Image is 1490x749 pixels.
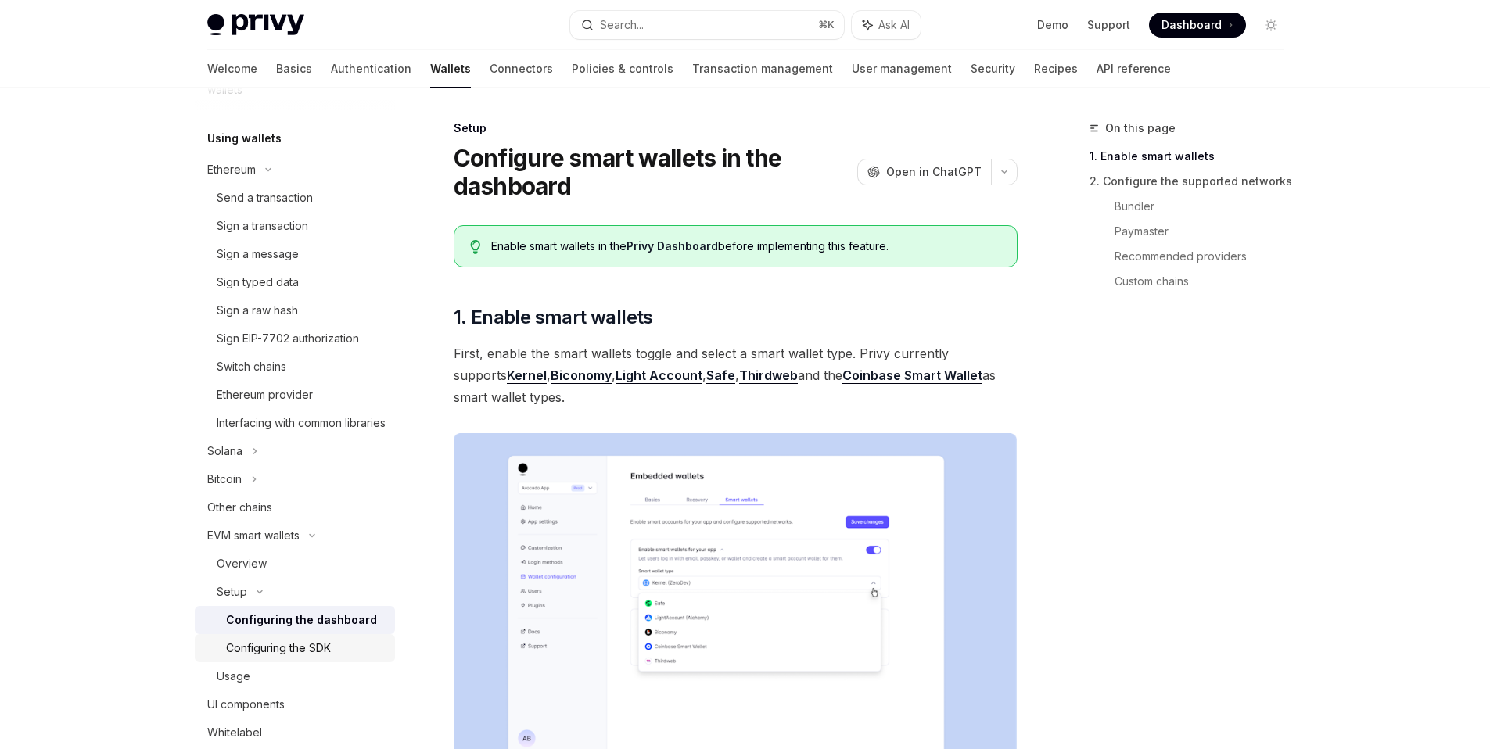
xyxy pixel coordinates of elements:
[195,606,395,634] a: Configuring the dashboard
[739,367,798,384] a: Thirdweb
[226,611,377,629] div: Configuring the dashboard
[1034,50,1078,88] a: Recipes
[1115,269,1296,294] a: Custom chains
[217,385,313,404] div: Ethereum provider
[207,526,300,545] div: EVM smart wallets
[207,498,272,517] div: Other chains
[195,353,395,381] a: Switch chains
[852,11,921,39] button: Ask AI
[706,367,735,384] a: Safe
[507,367,547,384] a: Kernel
[1090,169,1296,194] a: 2. Configure the supported networks
[454,144,851,200] h1: Configure smart wallets in the dashboard
[195,184,395,212] a: Send a transaction
[207,14,304,36] img: light logo
[195,550,395,578] a: Overview
[217,273,299,292] div: Sign typed data
[195,493,395,521] a: Other chains
[1161,17,1222,33] span: Dashboard
[852,50,952,88] a: User management
[195,324,395,353] a: Sign EIP-7702 authorization
[470,240,481,254] svg: Tip
[1090,144,1296,169] a: 1. Enable smart wallets
[971,50,1015,88] a: Security
[430,50,471,88] a: Wallets
[217,188,313,207] div: Send a transaction
[195,268,395,296] a: Sign typed data
[195,634,395,662] a: Configuring the SDK
[842,367,982,384] a: Coinbase Smart Wallet
[454,305,653,330] span: 1. Enable smart wallets
[878,17,910,33] span: Ask AI
[1115,219,1296,244] a: Paymaster
[217,414,386,432] div: Interfacing with common libraries
[627,239,718,253] a: Privy Dashboard
[195,409,395,437] a: Interfacing with common libraries
[454,342,1018,408] span: First, enable the smart wallets toggle and select a smart wallet type. Privy currently supports ,...
[692,50,833,88] a: Transaction management
[454,120,1018,136] div: Setup
[217,554,267,573] div: Overview
[195,212,395,240] a: Sign a transaction
[1115,194,1296,219] a: Bundler
[570,11,844,39] button: Search...⌘K
[226,639,331,658] div: Configuring the SDK
[217,217,308,235] div: Sign a transaction
[217,357,286,376] div: Switch chains
[217,301,298,320] div: Sign a raw hash
[490,50,553,88] a: Connectors
[600,16,644,34] div: Search...
[818,19,835,31] span: ⌘ K
[1258,13,1284,38] button: Toggle dark mode
[857,159,991,185] button: Open in ChatGPT
[217,582,247,601] div: Setup
[1087,17,1130,33] a: Support
[217,667,250,686] div: Usage
[616,367,702,384] a: Light Account
[217,245,299,263] div: Sign a message
[207,442,242,461] div: Solana
[207,470,242,489] div: Bitcoin
[207,160,256,179] div: Ethereum
[491,238,1000,254] span: Enable smart wallets in the before implementing this feature.
[1149,13,1246,38] a: Dashboard
[195,296,395,324] a: Sign a raw hash
[886,164,982,180] span: Open in ChatGPT
[195,381,395,409] a: Ethereum provider
[1105,119,1176,138] span: On this page
[1115,244,1296,269] a: Recommended providers
[331,50,411,88] a: Authentication
[276,50,312,88] a: Basics
[551,367,612,384] a: Biconomy
[572,50,673,88] a: Policies & controls
[207,695,285,714] div: UI components
[207,129,282,148] h5: Using wallets
[195,690,395,719] a: UI components
[195,662,395,690] a: Usage
[207,50,257,88] a: Welcome
[195,719,395,747] a: Whitelabel
[217,329,359,348] div: Sign EIP-7702 authorization
[207,723,262,742] div: Whitelabel
[195,240,395,268] a: Sign a message
[1097,50,1171,88] a: API reference
[1037,17,1068,33] a: Demo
